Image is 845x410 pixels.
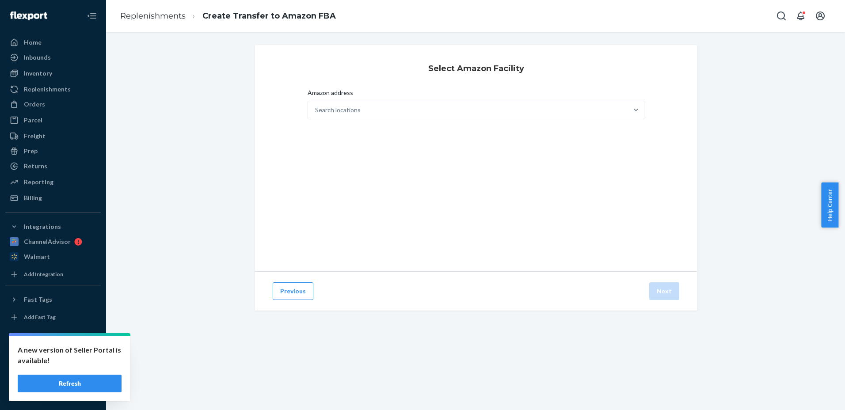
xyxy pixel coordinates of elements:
button: Help Center [821,182,838,228]
p: A new version of Seller Portal is available! [18,345,122,366]
button: Refresh [18,375,122,392]
a: Billing [5,191,101,205]
a: Replenishments [120,11,186,21]
a: Replenishments [5,82,101,96]
div: Inventory [24,69,52,78]
button: Integrations [5,220,101,234]
div: Inbounds [24,53,51,62]
div: Replenishments [24,85,71,94]
a: Inbounds [5,50,101,65]
div: Prep [24,147,38,156]
button: Open notifications [792,7,810,25]
div: Fast Tags [24,295,52,304]
div: Parcel [24,116,42,125]
a: ChannelAdvisor [5,235,101,249]
button: Open Search Box [773,7,790,25]
button: Close Navigation [83,7,101,25]
a: Inventory [5,66,101,80]
a: Prep [5,144,101,158]
a: Walmart [5,250,101,264]
div: Search locations [315,106,361,114]
div: Billing [24,194,42,202]
div: Home [24,38,42,47]
img: Flexport logo [10,11,47,20]
a: Add Integration [5,267,101,281]
a: Settings [5,340,101,354]
a: Add Fast Tag [5,310,101,324]
div: Orders [24,100,45,109]
button: Give Feedback [5,385,101,399]
button: Fast Tags [5,292,101,307]
a: Orders [5,97,101,111]
button: Next [649,282,679,300]
a: Create Transfer to Amazon FBA [202,11,336,21]
ol: breadcrumbs [113,3,343,29]
a: Home [5,35,101,49]
a: Freight [5,129,101,143]
div: ChannelAdvisor [24,237,71,246]
div: Integrations [24,222,61,231]
div: Walmart [24,252,50,261]
h3: Select Amazon Facility [428,63,524,74]
a: Talk to Support [5,355,101,369]
span: Amazon address [308,88,353,101]
a: Parcel [5,113,101,127]
div: Add Fast Tag [24,313,56,321]
div: Add Integration [24,270,63,278]
a: Help Center [5,370,101,384]
button: Previous [273,282,313,300]
button: Open account menu [811,7,829,25]
a: Reporting [5,175,101,189]
div: Freight [24,132,46,140]
div: Reporting [24,178,53,186]
a: Returns [5,159,101,173]
div: Returns [24,162,47,171]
